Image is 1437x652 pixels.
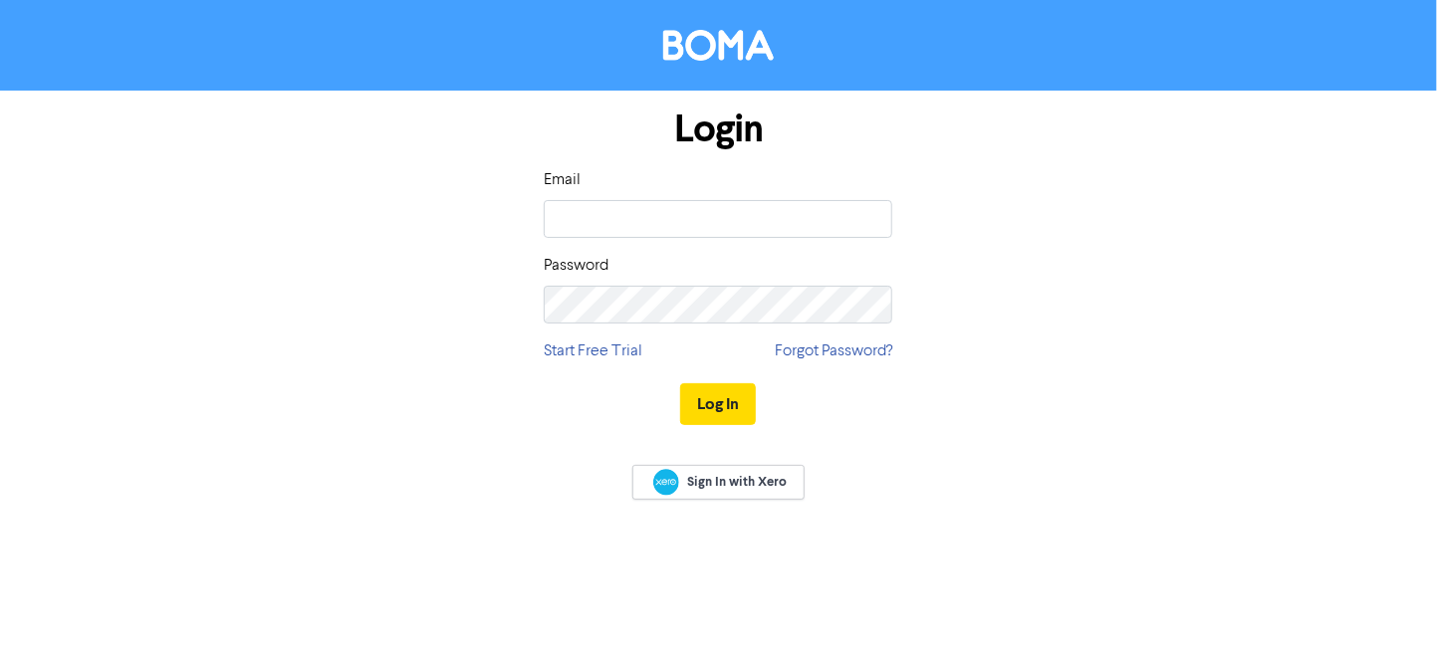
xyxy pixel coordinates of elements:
img: BOMA Logo [663,30,774,61]
a: Forgot Password? [775,339,892,363]
iframe: Chat Widget [1337,556,1437,652]
button: Log In [680,383,756,425]
a: Sign In with Xero [632,465,804,500]
span: Sign In with Xero [688,473,788,491]
label: Password [544,254,608,278]
h1: Login [544,107,892,152]
img: Xero logo [653,469,679,496]
a: Start Free Trial [544,339,642,363]
label: Email [544,168,581,192]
